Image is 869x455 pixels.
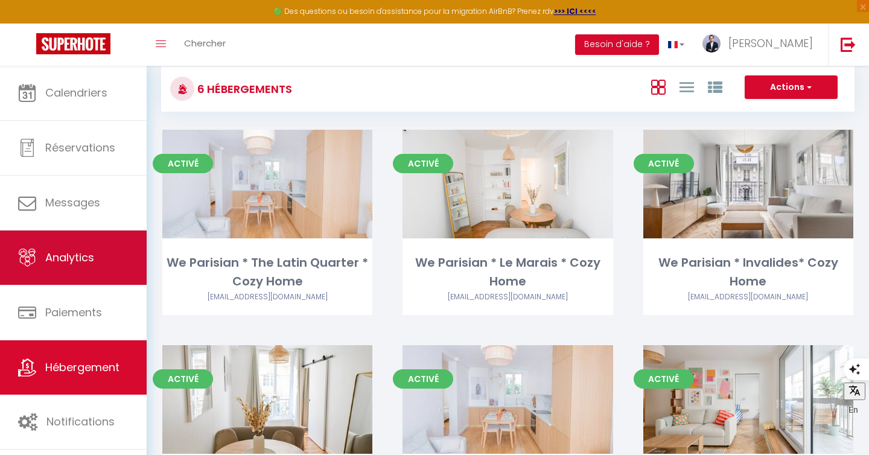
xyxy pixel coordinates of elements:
[841,37,856,52] img: logout
[153,154,213,173] span: Activé
[175,24,235,66] a: Chercher
[693,24,828,66] a: ... [PERSON_NAME]
[45,250,94,265] span: Analytics
[708,77,722,97] a: Vue par Groupe
[45,360,119,375] span: Hébergement
[680,77,694,97] a: Vue en Liste
[184,37,226,49] span: Chercher
[554,6,596,16] a: >>> ICI <<<<
[702,34,721,52] img: ...
[643,291,853,303] div: Airbnb
[634,369,694,389] span: Activé
[403,253,613,291] div: We Parisian * Le Marais * Cozy Home
[651,77,666,97] a: Vue en Box
[46,414,115,429] span: Notifications
[575,34,659,55] button: Besoin d'aide ?
[393,154,453,173] span: Activé
[45,140,115,155] span: Réservations
[162,291,372,303] div: Airbnb
[634,154,694,173] span: Activé
[194,75,292,103] h3: 6 Hébergements
[728,36,813,51] span: [PERSON_NAME]
[45,305,102,320] span: Paiements
[745,75,838,100] button: Actions
[162,253,372,291] div: We Parisian * The Latin Quarter * Cozy Home
[393,369,453,389] span: Activé
[643,253,853,291] div: We Parisian * Invalides* Cozy Home
[36,33,110,54] img: Super Booking
[403,291,613,303] div: Airbnb
[45,195,100,210] span: Messages
[153,369,213,389] span: Activé
[45,85,107,100] span: Calendriers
